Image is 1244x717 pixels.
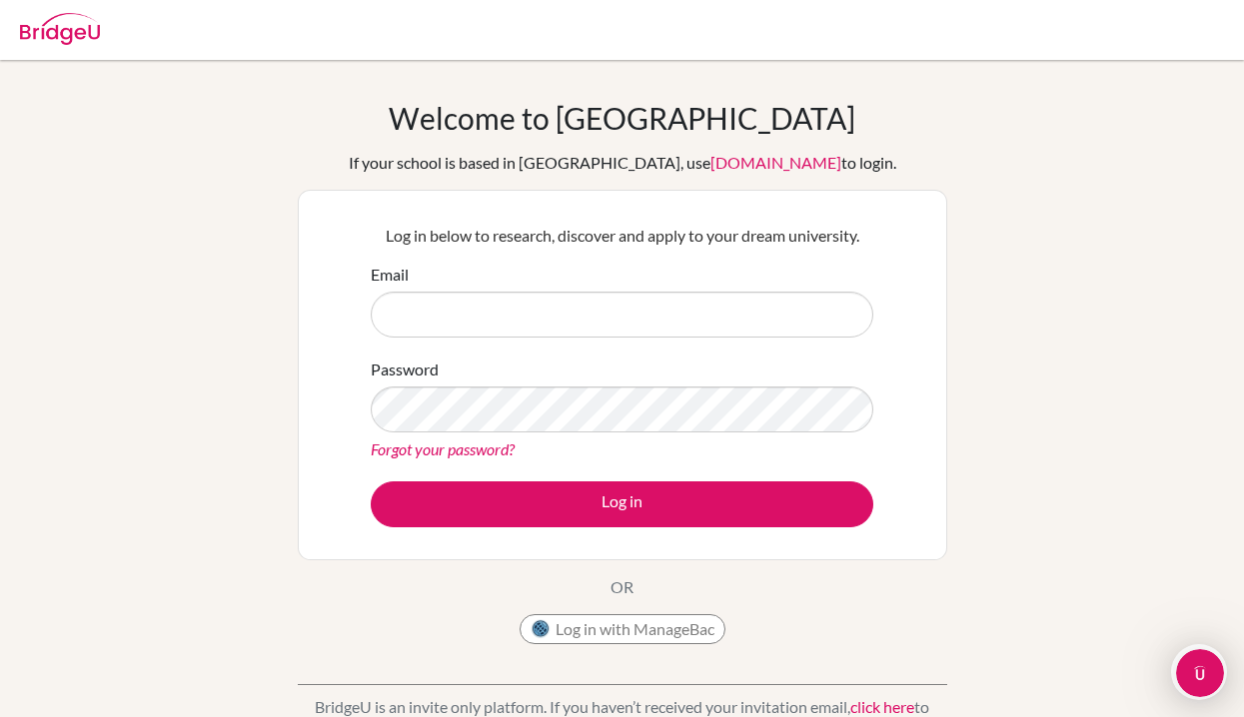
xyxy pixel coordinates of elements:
[520,614,725,644] button: Log in with ManageBac
[371,263,409,287] label: Email
[349,151,896,175] div: If your school is based in [GEOGRAPHIC_DATA], use to login.
[371,481,873,527] button: Log in
[1171,644,1227,700] iframe: Intercom live chat discovery launcher
[389,100,855,136] h1: Welcome to [GEOGRAPHIC_DATA]
[611,575,633,599] p: OR
[850,697,914,716] a: click here
[710,153,841,172] a: [DOMAIN_NAME]
[371,224,873,248] p: Log in below to research, discover and apply to your dream university.
[371,439,515,458] a: Forgot your password?
[371,358,439,381] label: Password
[20,13,100,45] img: Bridge-U
[1176,649,1224,697] iframe: Intercom live chat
